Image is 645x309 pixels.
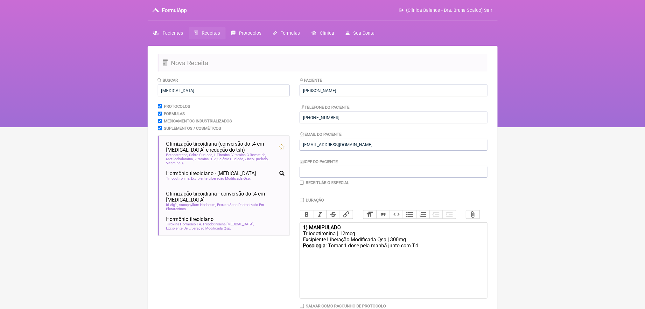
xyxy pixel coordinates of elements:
[466,210,480,219] button: Attach Files
[303,224,341,230] strong: 1) MANIPULADO
[406,8,493,13] span: (Clínica Balance - Dra. Bruna Scalco) Sair
[403,210,416,219] button: Bullets
[232,153,266,157] span: Vitamina C Revestida
[166,141,279,153] span: Otimização tireoidiana (conversão do t4 em [MEDICAL_DATA] e redução do tsh)
[166,216,214,222] span: Hormônio tireoidiano
[303,243,484,255] div: : Tomar 1 dose pela manhã junto com T4 ㅤ
[326,210,340,219] button: Strikethrough
[148,27,189,39] a: Pacientes
[267,27,305,39] a: Fórmulas
[218,157,244,161] span: Selênio Quelado
[300,159,338,164] label: CPF do Paciente
[430,210,443,219] button: Decrease Level
[245,157,269,161] span: Zinco Quelado
[166,176,190,181] span: Triiodotironina
[191,176,251,181] span: Excipiente Liberação Modificada Qsp
[158,54,487,72] h2: Nova Receita
[303,237,484,243] div: Excipiente Liberação Modificada Qsp | 300mg
[300,132,342,137] label: Email do Paciente
[305,27,340,39] a: Clínica
[214,153,231,157] span: L-Tirosina
[416,210,430,219] button: Numbers
[300,78,322,83] label: Paciente
[363,210,377,219] button: Heading
[306,180,349,185] label: Receituário Especial
[189,153,213,157] span: Cobre Quelado
[166,222,202,226] span: Tiroxina Hormônio T4
[303,243,326,249] strong: Posologia
[399,8,492,13] a: (Clínica Balance - Dra. Bruna Scalco) Sair
[164,111,185,116] label: Formulas
[313,210,326,219] button: Italic
[226,27,267,39] a: Protocolos
[340,210,353,219] button: Link
[163,31,183,36] span: Pacientes
[166,191,284,203] span: Otimização tireoidiana - conversão do t4 em [MEDICAL_DATA]
[158,85,290,96] input: exemplo: emagrecimento, ansiedade
[443,210,456,219] button: Increase Level
[164,104,190,109] label: Protocolos
[162,7,187,13] h3: FormulApp
[376,210,390,219] button: Quote
[306,198,324,203] label: Duração
[189,27,226,39] a: Receitas
[300,105,350,110] label: Telefone do Paciente
[340,27,380,39] a: Sua Conta
[354,31,375,36] span: Sua Conta
[166,161,185,165] span: Vitamina A
[280,31,300,36] span: Fórmulas
[166,153,188,157] span: Betacaroteno
[239,31,261,36] span: Protocolos
[303,230,484,237] div: Triiodotironina | 12mcg
[306,304,386,308] label: Salvar como rascunho de Protocolo
[166,226,231,230] span: Excipiente De Liberação Modificada Qsp
[320,31,334,36] span: Clínica
[390,210,403,219] button: Code
[166,203,284,211] span: Id-Alg™, Ascophyllum Nodosum, Extrato Seco Padronizado Em Florataninos
[202,31,220,36] span: Receitas
[166,170,256,176] span: Hormônio tireoidiano - [MEDICAL_DATA]
[164,126,221,131] label: Suplementos / Cosméticos
[203,222,254,226] span: Triiodotironina [MEDICAL_DATA]
[300,210,313,219] button: Bold
[164,119,232,123] label: Medicamentos Industrializados
[166,157,217,161] span: Metilcobalamina, Vitamina B12
[158,78,178,83] label: Buscar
